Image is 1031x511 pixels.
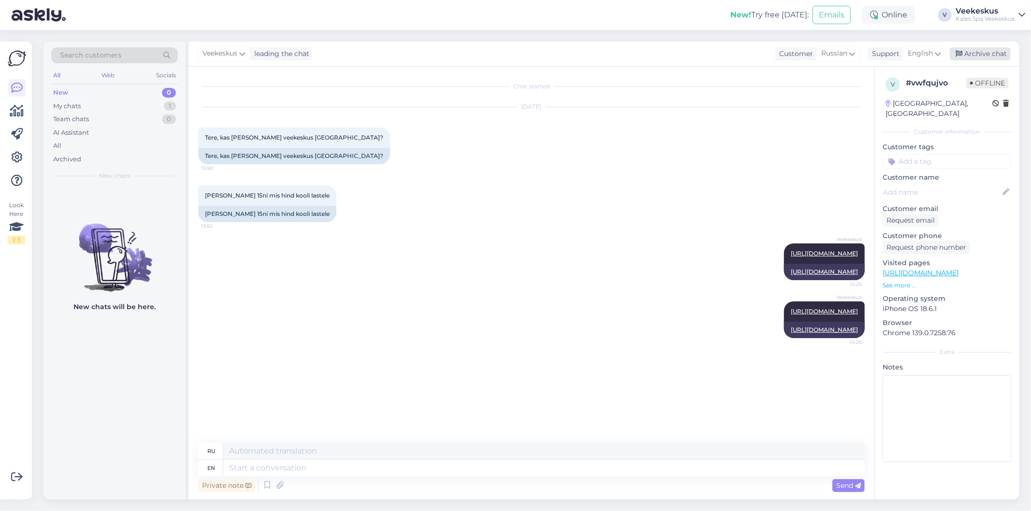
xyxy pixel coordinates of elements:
[956,7,1015,15] div: Veekeskus
[891,81,895,88] span: v
[883,328,1012,338] p: Chrome 139.0.7258.76
[201,223,237,230] span: 13:52
[966,78,1009,88] span: Offline
[53,141,61,151] div: All
[8,201,25,244] div: Look Here
[730,10,751,19] b: New!
[250,49,309,59] div: leading the chat
[198,102,865,111] div: [DATE]
[826,236,862,243] span: Veekeskus
[8,236,25,244] div: 1 / 3
[883,128,1012,136] div: Customer information
[906,77,966,89] div: # vwfqujvo
[53,88,68,98] div: New
[950,47,1011,60] div: Archive chat
[883,154,1012,169] input: Add a tag
[883,348,1012,356] div: Extra
[8,49,26,68] img: Askly Logo
[938,8,952,22] div: V
[53,128,89,138] div: AI Assistant
[198,479,255,492] div: Private note
[73,302,156,312] p: New chats will be here.
[883,172,1012,183] p: Customer name
[60,50,121,60] span: Search customers
[775,49,813,59] div: Customer
[883,204,1012,214] p: Customer email
[791,326,858,333] a: [URL][DOMAIN_NAME]
[100,69,117,82] div: Web
[883,258,1012,268] p: Visited pages
[164,101,176,111] div: 1
[883,187,1001,198] input: Add name
[826,339,862,346] span: 14:26
[791,268,858,275] a: [URL][DOMAIN_NAME]
[44,206,186,293] img: No chats
[162,88,176,98] div: 0
[956,7,1025,23] a: VeekeskusKales Spa Veekeskus
[99,171,130,180] span: New chats
[207,443,216,459] div: ru
[883,304,1012,314] p: iPhone OS 18.6.1
[791,308,858,315] a: [URL][DOMAIN_NAME]
[826,294,862,301] span: Veekeskus
[956,15,1015,23] div: Kales Spa Veekeskus
[813,6,851,24] button: Emails
[883,281,1012,290] p: See more ...
[53,114,89,124] div: Team chats
[730,9,809,21] div: Try free [DATE]:
[826,281,862,288] span: 14:25
[162,114,176,124] div: 0
[198,148,390,164] div: Tere, kas [PERSON_NAME] veekeskus [GEOGRAPHIC_DATA]?
[154,69,178,82] div: Socials
[883,214,939,227] div: Request email
[883,241,970,254] div: Request phone number
[205,192,330,199] span: [PERSON_NAME] 15ni mis hind kooli lastele
[883,269,958,277] a: [URL][DOMAIN_NAME]
[201,165,237,172] span: 13:50
[883,231,1012,241] p: Customer phone
[883,294,1012,304] p: Operating system
[908,48,933,59] span: English
[883,142,1012,152] p: Customer tags
[886,99,992,119] div: [GEOGRAPHIC_DATA], [GEOGRAPHIC_DATA]
[883,318,1012,328] p: Browser
[868,49,900,59] div: Support
[836,481,861,490] span: Send
[205,134,383,141] span: Tere, kas [PERSON_NAME] veekeskus [GEOGRAPHIC_DATA]?
[791,250,858,257] a: [URL][DOMAIN_NAME]
[208,460,216,476] div: en
[53,101,81,111] div: My chats
[203,48,237,59] span: Veekeskus
[821,48,847,59] span: Russian
[883,362,1012,372] p: Notes
[53,155,81,164] div: Archived
[198,206,336,222] div: [PERSON_NAME] 15ni mis hind kooli lastele
[862,6,915,24] div: Online
[198,82,865,91] div: Chat started
[51,69,62,82] div: All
